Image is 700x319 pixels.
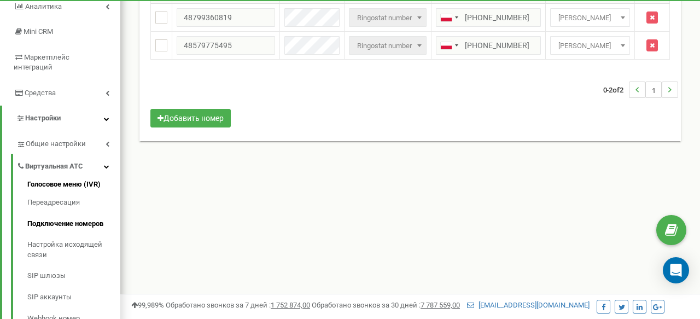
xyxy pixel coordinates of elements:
[24,27,53,36] span: Mini CRM
[2,106,120,131] a: Настройки
[436,8,541,27] input: 512 345 678
[25,161,83,172] span: Виртуальная АТС
[554,10,626,26] span: Egor Kostyuchenko
[14,53,69,72] span: Маркетплейс интеграций
[27,287,120,308] a: SIP аккаунты
[603,71,678,109] nav: ...
[353,38,423,54] span: Ringostat number
[550,36,630,55] span: Egor Kostyuchenko
[421,301,460,309] u: 7 787 559,00
[27,265,120,287] a: SIP шлюзы
[550,8,630,27] span: Egor Kostyuchenko
[645,82,662,98] li: 1
[436,37,462,54] div: Telephone country code
[436,9,462,26] div: Telephone country code
[27,179,120,193] a: Голосовое меню (IVR)
[554,38,626,54] span: Egor Kostyuchenko
[25,2,62,10] span: Аналитика
[663,257,689,283] div: Open Intercom Messenger
[131,301,164,309] span: 99,989%
[467,301,590,309] a: [EMAIL_ADDRESS][DOMAIN_NAME]
[349,8,427,27] span: Ringostat number
[25,114,61,122] span: Настройки
[166,301,310,309] span: Обработано звонков за 7 дней :
[25,89,56,97] span: Средства
[27,213,120,235] a: Подключение номеров
[26,139,86,149] span: Общие настройки
[612,85,620,95] span: of
[27,234,120,265] a: Настройка исходящей связи
[349,36,427,55] span: Ringostat number
[353,10,423,26] span: Ringostat number
[603,82,629,98] span: 0-2 2
[312,301,460,309] span: Обработано звонков за 30 дней :
[436,36,541,55] input: 512 345 678
[16,131,120,154] a: Общие настройки
[271,301,310,309] u: 1 752 874,00
[150,109,231,127] button: Добавить номер
[27,192,120,213] a: Переадресация
[16,154,120,176] a: Виртуальная АТС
